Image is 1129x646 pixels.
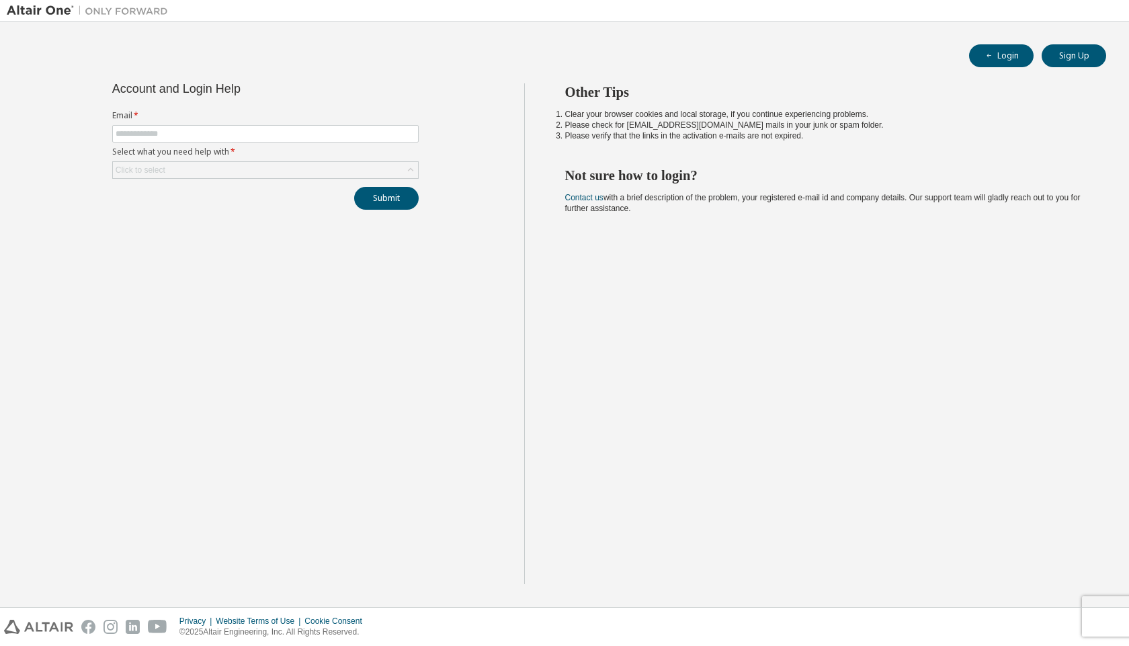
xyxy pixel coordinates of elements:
[565,193,603,202] a: Contact us
[565,109,1083,120] li: Clear your browser cookies and local storage, if you continue experiencing problems.
[565,167,1083,184] h2: Not sure how to login?
[148,620,167,634] img: youtube.svg
[113,162,418,178] div: Click to select
[112,110,419,121] label: Email
[103,620,118,634] img: instagram.svg
[304,616,370,627] div: Cookie Consent
[7,4,175,17] img: Altair One
[81,620,95,634] img: facebook.svg
[354,187,419,210] button: Submit
[565,120,1083,130] li: Please check for [EMAIL_ADDRESS][DOMAIN_NAME] mails in your junk or spam folder.
[565,130,1083,141] li: Please verify that the links in the activation e-mails are not expired.
[112,83,358,94] div: Account and Login Help
[4,620,73,634] img: altair_logo.svg
[179,627,370,638] p: © 2025 Altair Engineering, Inc. All Rights Reserved.
[216,616,304,627] div: Website Terms of Use
[565,83,1083,101] h2: Other Tips
[969,44,1034,67] button: Login
[1042,44,1106,67] button: Sign Up
[179,616,216,627] div: Privacy
[565,193,1081,213] span: with a brief description of the problem, your registered e-mail id and company details. Our suppo...
[126,620,140,634] img: linkedin.svg
[116,165,165,175] div: Click to select
[112,147,419,157] label: Select what you need help with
